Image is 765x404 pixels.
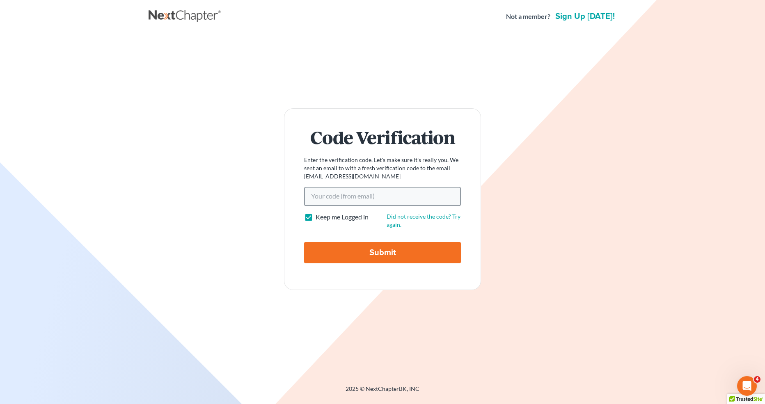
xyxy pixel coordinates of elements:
[149,385,616,399] div: 2025 © NextChapterBK, INC
[304,242,461,263] input: Submit
[754,376,760,383] span: 4
[304,156,461,180] p: Enter the verification code. Let's make sure it's really you. We sent an email to with a fresh ve...
[316,212,369,222] label: Keep me Logged in
[506,12,550,21] strong: Not a member?
[554,12,616,21] a: Sign up [DATE]!
[304,128,461,146] h1: Code Verification
[387,213,460,228] a: Did not receive the code? Try again.
[304,187,461,206] input: Your code (from email)
[737,376,757,396] iframe: Intercom live chat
